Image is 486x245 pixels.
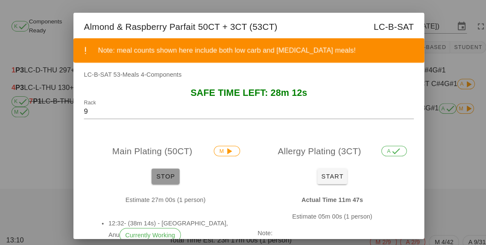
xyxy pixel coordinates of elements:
[148,164,176,179] button: Stop
[82,97,94,103] label: Rack
[72,68,414,86] div: LC-B-SAT 53-Meals 4-Components
[152,168,172,175] span: Stop
[186,85,300,95] span: SAFE TIME LEFT: 28m 12s
[252,190,397,199] p: Actual Time 11m 47s
[123,222,171,235] span: Currently Working
[245,133,404,161] div: Allergy Plating (3CT)
[310,164,339,179] button: Start
[378,142,391,152] span: A
[214,142,229,152] span: M
[106,213,228,236] li: 12:32- (38m 14s) - [GEOGRAPHIC_DATA], Anu
[364,19,404,33] span: LC-B-SAT
[82,133,241,161] div: Main Plating (50CT)
[96,44,407,54] div: Note: meal counts shown here include both low carb and [MEDICAL_DATA] meals!
[72,12,414,37] div: Almond & Raspberry Parfait 50CT + 3CT (53CT)
[313,168,335,175] span: Start
[252,222,397,231] p: Note:
[252,206,397,215] p: Estimate 05m 00s (1 person)
[89,190,234,199] p: Estimate 27m 00s (1 person)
